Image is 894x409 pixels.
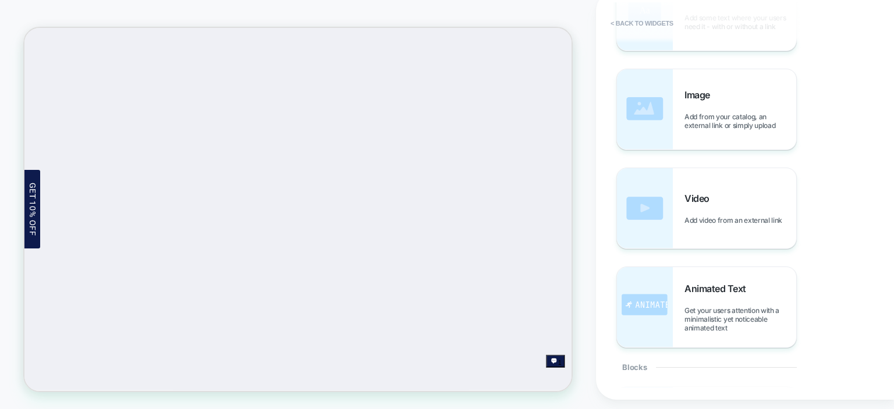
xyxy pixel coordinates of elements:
span: Image [684,89,716,101]
span: Get your users attention with a minimalistic yet noticeable animated text [684,306,796,332]
span: Video [684,193,715,204]
button: < Back to widgets [605,14,679,33]
span: Animated Text [684,283,752,294]
span: Add some text where your users need it - with or without a link [684,13,796,31]
span: Add from your catalog, an external link or simply upload [684,112,796,130]
span: Add video from an external link [684,216,788,225]
div: Blocks [616,348,797,386]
